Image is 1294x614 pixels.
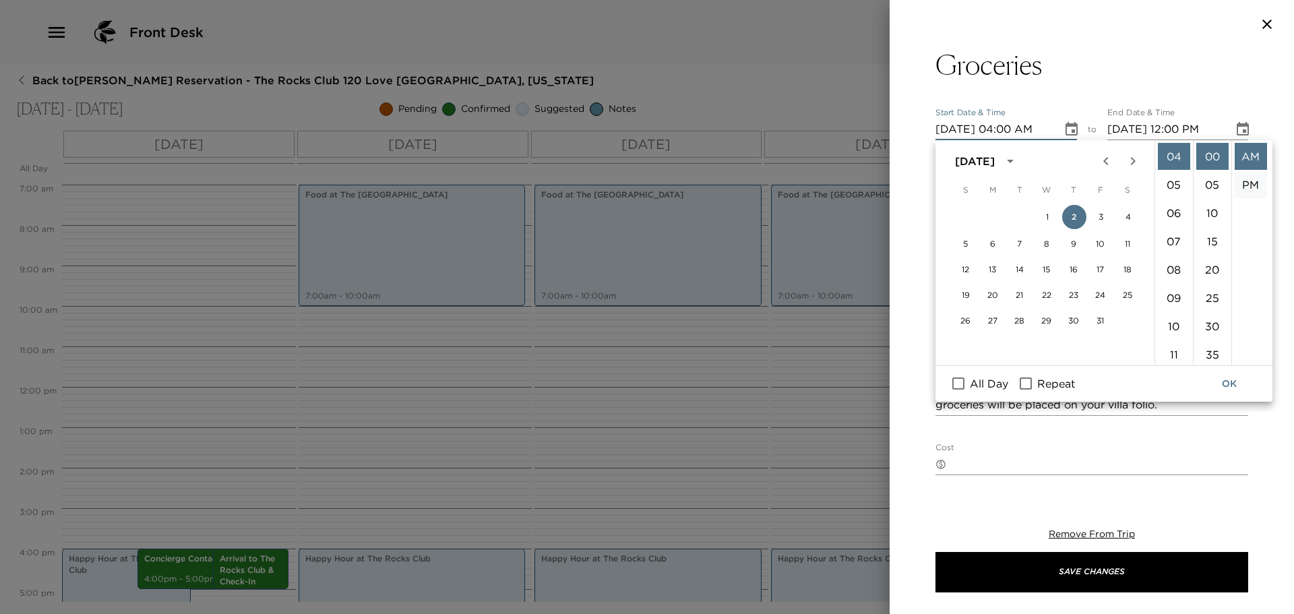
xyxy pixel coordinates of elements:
span: Saturday [1115,177,1140,204]
li: 35 minutes [1196,341,1229,368]
span: Remove From Trip [1049,528,1135,540]
button: Groceries [935,49,1248,81]
input: MM/DD/YYYY hh:mm aa [935,119,1053,140]
button: 30 [1061,309,1086,333]
button: 3 [1089,205,1113,229]
button: 1 [1035,205,1059,229]
button: 28 [1008,309,1032,333]
button: 8 [1035,232,1059,256]
li: 9 hours [1158,284,1190,311]
ul: Select minutes [1193,140,1231,365]
button: 20 [981,283,1005,307]
button: 16 [1061,257,1086,282]
span: Tuesday [1008,177,1032,204]
button: 10 [1088,232,1113,256]
span: All Day [970,375,1008,392]
button: 15 [1035,257,1059,282]
button: calendar view is open, switch to year view [999,150,1022,173]
button: Choose date, selected date is Oct 2, 2025 [1229,116,1256,143]
button: 11 [1115,232,1140,256]
button: 18 [1115,257,1140,282]
button: 27 [981,309,1005,333]
button: 17 [1088,257,1113,282]
button: 2 [1062,205,1086,229]
button: 4 [1116,205,1140,229]
label: Start Date & Time [935,107,1006,119]
button: 31 [1088,309,1113,333]
span: Monday [981,177,1005,204]
li: 4 hours [1158,143,1190,170]
span: Wednesday [1035,177,1059,204]
li: 6 hours [1158,199,1190,226]
button: 7 [1008,232,1032,256]
li: 5 minutes [1196,171,1229,198]
span: Friday [1088,177,1113,204]
li: 0 minutes [1196,143,1229,170]
label: Cost [935,442,954,454]
button: 9 [1061,232,1086,256]
button: 22 [1035,283,1059,307]
li: 30 minutes [1196,313,1229,340]
li: 11 hours [1158,341,1190,368]
li: 15 minutes [1196,228,1229,255]
ul: Select hours [1155,140,1193,365]
span: to [1088,124,1097,140]
button: Remove From Trip [1049,528,1135,541]
span: Repeat [1037,375,1075,392]
li: 25 minutes [1196,284,1229,311]
li: 10 hours [1158,313,1190,340]
button: 29 [1035,309,1059,333]
button: Choose date, selected date is Oct 2, 2025 [1058,116,1085,143]
button: Previous month [1092,148,1119,175]
button: Save Changes [935,552,1248,592]
li: 20 minutes [1196,256,1229,283]
span: Thursday [1061,177,1086,204]
li: PM [1235,171,1267,198]
button: 13 [981,257,1005,282]
li: 10 minutes [1196,199,1229,226]
button: 19 [954,283,978,307]
button: 12 [954,257,978,282]
span: Sunday [954,177,978,204]
li: 5 hours [1158,171,1190,198]
button: 24 [1088,283,1113,307]
button: 5 [954,232,978,256]
li: 8 hours [1158,256,1190,283]
input: MM/DD/YYYY hh:mm aa [1107,119,1225,140]
h3: Groceries [935,49,1042,81]
button: 25 [1115,283,1140,307]
li: AM [1235,143,1267,170]
button: 6 [981,232,1005,256]
label: End Date & Time [1107,107,1175,119]
button: OK [1208,371,1251,396]
button: Next month [1119,148,1146,175]
div: [DATE] [955,153,995,169]
button: 23 [1061,283,1086,307]
ul: Select meridiem [1231,140,1270,365]
button: 26 [954,309,978,333]
li: 7 hours [1158,228,1190,255]
button: 21 [1008,283,1032,307]
button: 14 [1008,257,1032,282]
